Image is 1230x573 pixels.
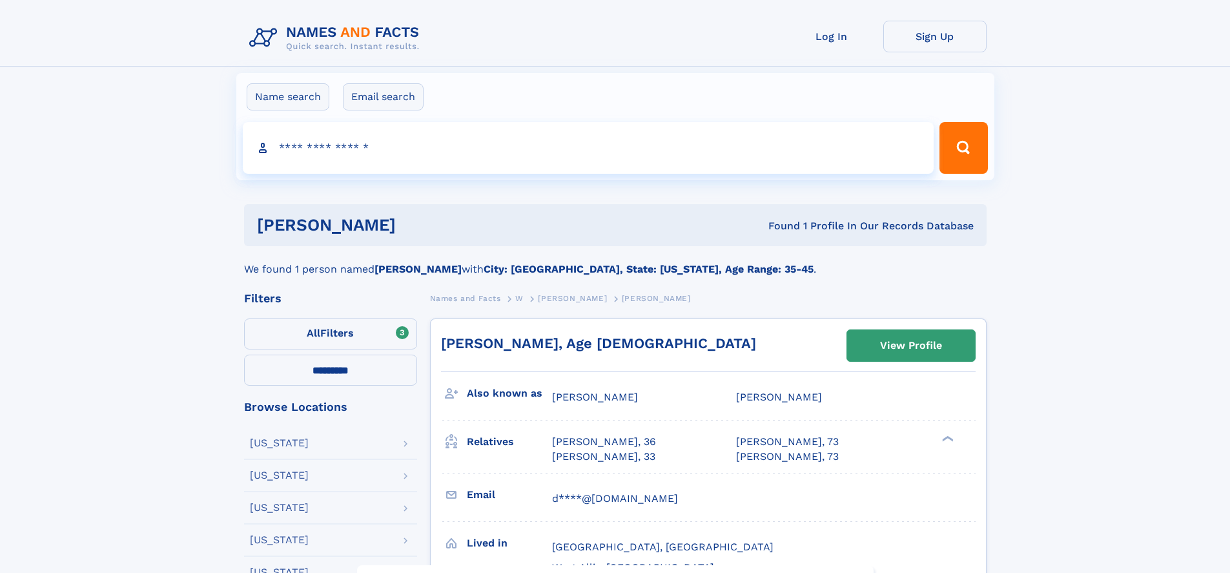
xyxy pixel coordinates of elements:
div: ❯ [939,435,954,443]
span: All [307,327,320,339]
div: Filters [244,293,417,304]
a: Sign Up [883,21,987,52]
a: Names and Facts [430,290,501,306]
a: [PERSON_NAME] [538,290,607,306]
button: Search Button [939,122,987,174]
input: search input [243,122,934,174]
h3: Relatives [467,431,552,453]
span: [PERSON_NAME] [538,294,607,303]
a: [PERSON_NAME], 36 [552,435,656,449]
b: [PERSON_NAME] [374,263,462,275]
div: View Profile [880,331,942,360]
span: [PERSON_NAME] [736,391,822,403]
div: [US_STATE] [250,535,309,545]
label: Filters [244,318,417,349]
a: [PERSON_NAME], 33 [552,450,655,464]
a: [PERSON_NAME], 73 [736,435,839,449]
div: [US_STATE] [250,503,309,513]
div: Browse Locations [244,401,417,413]
div: [US_STATE] [250,470,309,481]
h3: Lived in [467,532,552,554]
img: Logo Names and Facts [244,21,430,56]
label: Email search [343,83,424,110]
a: [PERSON_NAME], Age [DEMOGRAPHIC_DATA] [441,335,756,351]
span: [GEOGRAPHIC_DATA], [GEOGRAPHIC_DATA] [552,541,774,553]
span: [PERSON_NAME] [622,294,691,303]
span: [PERSON_NAME] [552,391,638,403]
a: View Profile [847,330,975,361]
div: [US_STATE] [250,438,309,448]
div: We found 1 person named with . [244,246,987,277]
h1: [PERSON_NAME] [257,217,582,233]
h3: Also known as [467,382,552,404]
a: Log In [780,21,883,52]
h3: Email [467,484,552,506]
div: Found 1 Profile In Our Records Database [582,219,974,233]
b: City: [GEOGRAPHIC_DATA], State: [US_STATE], Age Range: 35-45 [484,263,814,275]
label: Name search [247,83,329,110]
a: W [515,290,524,306]
a: [PERSON_NAME], 73 [736,450,839,464]
span: W [515,294,524,303]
